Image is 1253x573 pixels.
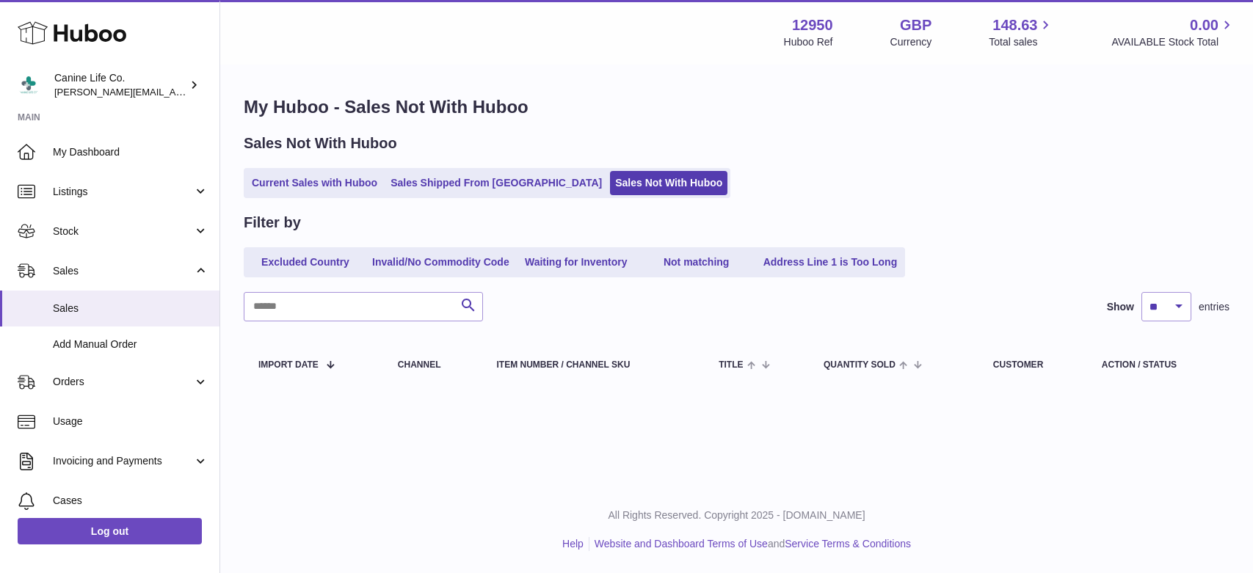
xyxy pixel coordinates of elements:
span: Stock [53,225,193,238]
div: Customer [993,360,1072,370]
span: Quantity Sold [824,360,896,370]
label: Show [1107,300,1134,314]
span: Total sales [989,35,1054,49]
a: Waiting for Inventory [517,250,635,274]
a: Excluded Country [247,250,364,274]
div: Canine Life Co. [54,71,186,99]
span: AVAILABLE Stock Total [1111,35,1235,49]
h2: Sales Not With Huboo [244,134,397,153]
div: Huboo Ref [784,35,833,49]
a: Sales Shipped From [GEOGRAPHIC_DATA] [385,171,607,195]
span: Orders [53,375,193,389]
span: Usage [53,415,208,428]
h2: Filter by [244,213,301,233]
span: Invoicing and Payments [53,454,193,468]
span: Import date [258,360,319,370]
a: Service Terms & Conditions [785,538,911,550]
a: Address Line 1 is Too Long [758,250,903,274]
div: Item Number / Channel SKU [497,360,690,370]
span: My Dashboard [53,145,208,159]
span: entries [1199,300,1230,314]
a: Help [562,538,584,550]
div: Currency [890,35,932,49]
a: 0.00 AVAILABLE Stock Total [1111,15,1235,49]
span: Add Manual Order [53,337,208,351]
a: Log out [18,518,202,544]
a: Sales Not With Huboo [610,171,727,195]
h1: My Huboo - Sales Not With Huboo [244,95,1230,119]
span: Cases [53,494,208,508]
li: and [589,537,911,551]
div: Action / Status [1102,360,1215,370]
span: Sales [53,264,193,278]
p: All Rights Reserved. Copyright 2025 - [DOMAIN_NAME] [232,508,1241,522]
a: Invalid/No Commodity Code [367,250,515,274]
a: 148.63 Total sales [989,15,1054,49]
a: Current Sales with Huboo [247,171,382,195]
span: Sales [53,302,208,315]
span: [PERSON_NAME][EMAIL_ADDRESS][DOMAIN_NAME] [54,86,294,98]
a: Website and Dashboard Terms of Use [595,538,768,550]
span: Listings [53,185,193,199]
span: 148.63 [992,15,1037,35]
strong: 12950 [792,15,833,35]
strong: GBP [900,15,931,35]
img: kevin@clsgltd.co.uk [18,74,40,96]
span: Title [719,360,743,370]
a: Not matching [638,250,755,274]
div: Channel [398,360,468,370]
span: 0.00 [1190,15,1219,35]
